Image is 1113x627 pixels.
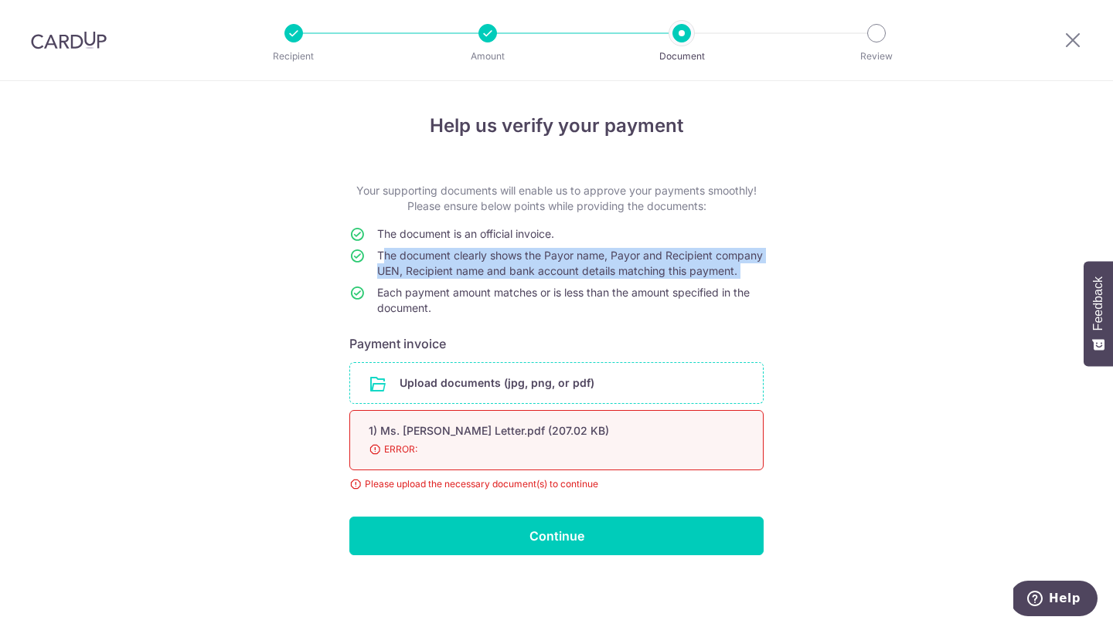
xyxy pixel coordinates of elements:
div: Upload documents (jpg, png, or pdf) [349,362,764,404]
h4: Help us verify your payment [349,112,764,140]
span: Feedback [1091,276,1105,330]
span: Each payment amount matches or is less than the amount specified in the document. [377,286,750,314]
div: Please upload the necessary document(s) to continue [349,476,764,492]
p: Document [625,49,739,64]
span: ERROR: [369,442,707,457]
button: Feedback - Show survey [1084,261,1113,366]
input: Continue [349,517,764,555]
p: Recipient [237,49,351,64]
iframe: Opens a widget where you can find more information [1013,581,1098,619]
p: Amount [431,49,545,64]
p: Your supporting documents will enable us to approve your payments smoothly! Please ensure below p... [349,183,764,214]
h6: Payment invoice [349,334,764,353]
span: The document is an official invoice. [377,227,554,240]
div: 1) Ms. [PERSON_NAME] Letter.pdf (207.02 KB) [369,423,707,439]
img: CardUp [31,31,107,49]
span: The document clearly shows the Payor name, Payor and Recipient company UEN, Recipient name and ba... [377,249,763,277]
p: Review [819,49,934,64]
